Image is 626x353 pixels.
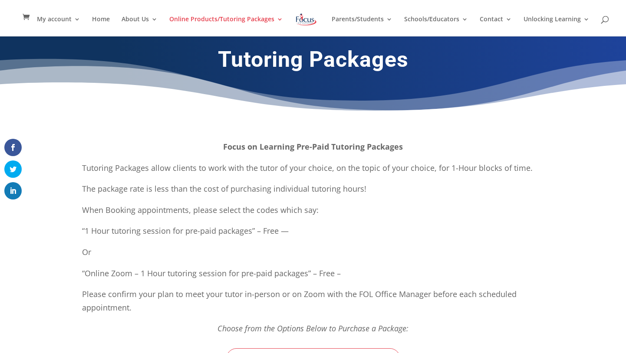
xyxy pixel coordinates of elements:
[480,16,512,36] a: Contact
[217,323,409,333] em: Choose from the Options Below to Purchase a Package:
[332,16,392,36] a: Parents/Students
[82,203,544,225] p: When Booking appointments, please select the codes which say:
[223,141,403,152] strong: Focus on Learning Pre-Paid Tutoring Packages
[295,12,317,27] img: Focus on Learning
[169,16,283,36] a: Online Products/Tutoring Packages
[82,288,544,322] p: Please confirm your plan to meet your tutor in-person or on Zoom with the FOL Office Manager befo...
[404,16,468,36] a: Schools/Educators
[524,16,590,36] a: Unlocking Learning
[82,182,544,203] p: The package rate is less than the cost of purchasing individual tutoring hours!
[82,245,544,267] p: Or
[82,267,544,288] p: “Online Zoom – 1 Hour tutoring session for pre-paid packages” – Free –
[79,46,547,77] h1: Tutoring Packages
[82,161,544,183] p: Tutoring Packages allow clients to work with the tutor of your choice, on the topic of your choic...
[92,16,110,36] a: Home
[82,224,544,245] p: “1 Hour tutoring session for pre-paid packages” – Free —
[122,16,158,36] a: About Us
[37,16,80,36] a: My account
